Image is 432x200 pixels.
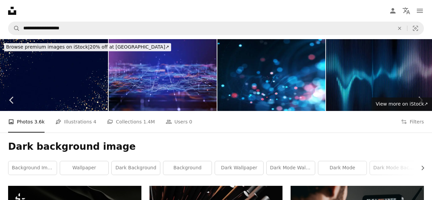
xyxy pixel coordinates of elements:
[408,68,432,133] a: Next
[400,4,413,18] button: Language
[8,22,20,35] button: Search Unsplash
[8,161,57,175] a: background image
[189,118,192,125] span: 0
[215,161,263,175] a: dark wallpaper
[372,97,432,111] a: View more on iStock↗
[407,22,424,35] button: Visual search
[8,7,16,15] a: Home — Unsplash
[163,161,212,175] a: background
[143,118,155,125] span: 1.4M
[376,101,428,107] span: View more on iStock ↗
[55,111,96,133] a: Illustrations 4
[8,22,424,35] form: Find visuals sitewide
[107,111,155,133] a: Collections 1.4M
[166,111,192,133] a: Users 0
[386,4,400,18] a: Log in / Sign up
[6,44,89,50] span: Browse premium images on iStock |
[318,161,367,175] a: dark mode
[112,161,160,175] a: dark background
[217,39,325,111] img: Abstract Red Blue Background Vortex Technological Concept
[8,141,424,153] h1: Dark background image
[93,118,97,125] span: 4
[416,161,424,175] button: scroll list to the right
[401,111,424,133] button: Filters
[413,4,427,18] button: Menu
[267,161,315,175] a: dark mode wallpaper
[370,161,418,175] a: dark mode background
[6,44,169,50] span: 20% off at [GEOGRAPHIC_DATA] ↗
[109,39,217,111] img: Flying through glow blue futuristic digital technology landscape. Glow colourful particle backgro...
[392,22,407,35] button: Clear
[60,161,108,175] a: wallpaper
